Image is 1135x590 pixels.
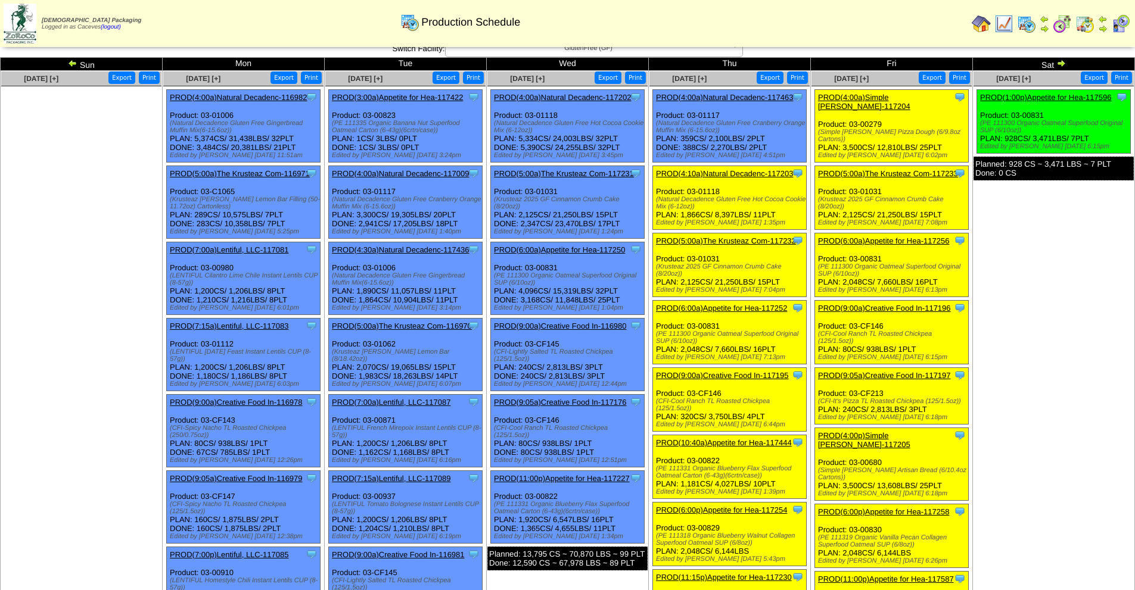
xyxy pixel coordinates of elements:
img: Tooltip [1116,91,1128,103]
div: Product: 03-00829 PLAN: 2,048CS / 6,144LBS [653,502,807,566]
button: Export [1081,71,1108,84]
div: Edited by [PERSON_NAME] [DATE] 3:14pm [332,304,482,311]
button: Print [301,71,322,84]
div: (PE 111319 Organic Vanilla Pecan Collagen Superfood Oatmeal SUP (6/8oz)) [818,534,968,548]
img: Tooltip [792,369,804,381]
a: PROD(6:00a)Appetite for Hea-117252 [656,304,787,313]
a: PROD(4:00a)Natural Decadenc-117463 [656,93,794,102]
div: Edited by [PERSON_NAME] [DATE] 7:13pm [656,354,806,361]
div: (PE 111300 Organic Oatmeal Superfood Original SUP (6/10oz)) [494,272,644,286]
div: Edited by [PERSON_NAME] [DATE] 1:40pm [332,228,482,235]
td: Sat [973,58,1135,71]
a: [DATE] [+] [834,74,869,83]
a: PROD(4:00p)Simple [PERSON_NAME]-117205 [818,431,910,449]
img: Tooltip [954,235,966,246]
div: (Natural Decadence Gluten Free Gingerbread Muffin Mix(6-15.6oz)) [332,272,482,286]
img: Tooltip [954,505,966,517]
span: [DATE] [+] [24,74,58,83]
div: Product: 03-CF147 PLAN: 160CS / 1,875LBS / 2PLT DONE: 160CS / 1,875LBS / 2PLT [167,471,321,544]
div: (PE 111300 Organic Oatmeal Superfood Original SUP (6/10oz)) [980,120,1130,134]
div: Product: 03-00830 PLAN: 2,048CS / 6,144LBS [815,504,969,568]
div: Planned: 928 CS ~ 3,471 LBS ~ 7 PLT Done: 0 CS [974,157,1134,180]
div: Edited by [PERSON_NAME] [DATE] 1:24pm [494,228,644,235]
div: Product: 03-01031 PLAN: 2,125CS / 21,250LBS / 15PLT DONE: 2,347CS / 23,470LBS / 17PLT [491,166,645,239]
div: Product: 03-00822 PLAN: 1,920CS / 6,547LBS / 16PLT DONE: 1,365CS / 4,655LBS / 11PLT [491,471,645,544]
a: PROD(6:00p)Appetite for Hea-117254 [656,505,787,514]
a: PROD(9:05a)Creative Food In-117176 [494,398,627,407]
div: (PE 111318 Organic Blueberry Walnut Collagen Superfood Oatmeal SUP (6/8oz)) [656,532,806,547]
img: Tooltip [468,396,480,408]
div: Product: 03-C1065 PLAN: 289CS / 10,575LBS / 7PLT DONE: 283CS / 10,358LBS / 7PLT [167,166,321,239]
a: PROD(4:00a)Natural Decadenc-117009 [332,169,469,178]
div: Product: 03-00980 PLAN: 1,200CS / 1,206LBS / 8PLT DONE: 1,210CS / 1,216LBS / 8PLT [167,242,321,315]
div: Edited by [PERSON_NAME] [DATE] 6:15pm [980,143,1130,150]
a: PROD(9:00a)Creative Food In-116978 [170,398,303,407]
span: Production Schedule [421,16,520,29]
div: Product: 03-01117 PLAN: 3,300CS / 19,305LBS / 20PLT DONE: 2,941CS / 17,205LBS / 18PLT [329,166,483,239]
img: arrowright.gif [1098,24,1108,33]
img: Tooltip [954,91,966,103]
img: Tooltip [630,244,642,255]
a: PROD(6:00a)Appetite for Hea-117250 [494,245,625,254]
img: home.gif [972,14,991,33]
div: Product: 03-00831 PLAN: 4,096CS / 15,319LBS / 32PLT DONE: 3,168CS / 11,848LBS / 25PLT [491,242,645,315]
img: Tooltip [954,573,966,585]
div: (Simple [PERSON_NAME] Artisan Bread (6/10.4oz Cartons)) [818,467,968,481]
div: Product: 03-00871 PLAN: 1,200CS / 1,206LBS / 8PLT DONE: 1,162CS / 1,168LBS / 8PLT [329,395,483,467]
img: Tooltip [792,436,804,448]
img: Tooltip [306,167,318,179]
a: PROD(5:00a)The Krusteaz Com-117233 [818,169,958,178]
img: calendarinout.gif [1075,14,1094,33]
div: Edited by [PERSON_NAME] [DATE] 1:04pm [494,304,644,311]
span: [DATE] [+] [186,74,220,83]
div: Product: 03-00680 PLAN: 3,500CS / 13,608LBS / 25PLT [815,428,969,501]
a: PROD(11:15p)Appetite for Hea-117230 [656,573,792,582]
div: Edited by [PERSON_NAME] [DATE] 12:44pm [494,380,644,388]
a: PROD(4:00a)Simple [PERSON_NAME]-117204 [818,93,910,111]
div: Product: 03-01006 PLAN: 1,890CS / 11,057LBS / 11PLT DONE: 1,864CS / 10,904LBS / 11PLT [329,242,483,315]
div: (Natural Decadence Gluten Free Cranberry Orange Muffin Mix (6-15.6oz)) [656,120,806,134]
span: [DATE] [+] [510,74,545,83]
span: [DEMOGRAPHIC_DATA] Packaging [42,17,141,24]
div: Product: 03-00823 PLAN: 1CS / 3LBS / 0PLT DONE: 1CS / 3LBS / 0PLT [329,90,483,163]
div: (PE 111300 Organic Oatmeal Superfood Original SUP (6/10oz)) [818,263,968,277]
img: Tooltip [468,167,480,179]
img: Tooltip [306,472,318,484]
a: PROD(9:05a)Creative Food In-117197 [818,371,951,380]
img: Tooltip [630,472,642,484]
div: Product: 03-01062 PLAN: 2,070CS / 19,065LBS / 15PLT DONE: 1,983CS / 18,263LBS / 14PLT [329,319,483,391]
div: (CFI-Spicy Nacho TL Roasted Chickpea (250/0.75oz)) [170,424,320,439]
a: [DATE] [+] [996,74,1031,83]
td: Sun [1,58,163,71]
div: Product: 03-00822 PLAN: 1,181CS / 4,027LBS / 10PLT [653,435,807,499]
td: Thu [649,58,811,71]
td: Tue [325,58,487,71]
img: Tooltip [306,396,318,408]
div: (Natural Decadence Gluten Free Hot Cocoa Cookie Mix (6-12oz)) [494,120,644,134]
div: Edited by [PERSON_NAME] [DATE] 11:51am [170,152,320,159]
div: Product: 03-CF145 PLAN: 240CS / 2,813LBS / 3PLT DONE: 240CS / 2,813LBS / 3PLT [491,319,645,391]
div: Edited by [PERSON_NAME] [DATE] 12:26pm [170,457,320,464]
div: Product: 03-01117 PLAN: 359CS / 2,100LBS / 2PLT DONE: 388CS / 2,270LBS / 2PLT [653,90,807,163]
div: (PE 111331 Organic Blueberry Flax Superfood Oatmeal Carton (6-43g)(6crtn/case)) [656,465,806,479]
div: Planned: 13,795 CS ~ 70,870 LBS ~ 99 PLT Done: 12,590 CS ~ 67,978 LBS ~ 89 PLT [487,547,648,570]
div: Product: 03-00279 PLAN: 3,500CS / 12,810LBS / 25PLT [815,90,969,163]
div: Edited by [PERSON_NAME] [DATE] 5:25pm [170,228,320,235]
div: Product: 03-00831 PLAN: 928CS / 3,471LBS / 7PLT [977,90,1131,154]
div: (PE 111335 Organic Banana Nut Superfood Oatmeal Carton (6-43g)(6crtn/case)) [332,120,482,134]
img: line_graph.gif [994,14,1013,33]
a: PROD(7:00a)Lentiful, LLC-117087 [332,398,450,407]
img: Tooltip [468,244,480,255]
td: Wed [487,58,649,71]
img: arrowleft.gif [1098,14,1108,24]
div: (Krusteaz 2025 GF Cinnamon Crumb Cake (8/20oz)) [818,196,968,210]
a: PROD(4:10a)Natural Decadenc-117203 [656,169,794,178]
a: PROD(11:00p)Appetite for Hea-117227 [494,474,630,483]
img: Tooltip [468,472,480,484]
a: PROD(5:00a)The Krusteaz Com-116970 [332,321,472,330]
a: PROD(1:00p)Appetite for Hea-117596 [980,93,1111,102]
div: (CFI-Cool Ranch TL Roasted Chickpea (125/1.5oz)) [818,330,968,345]
img: Tooltip [630,167,642,179]
img: Tooltip [468,320,480,332]
button: Print [463,71,484,84]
